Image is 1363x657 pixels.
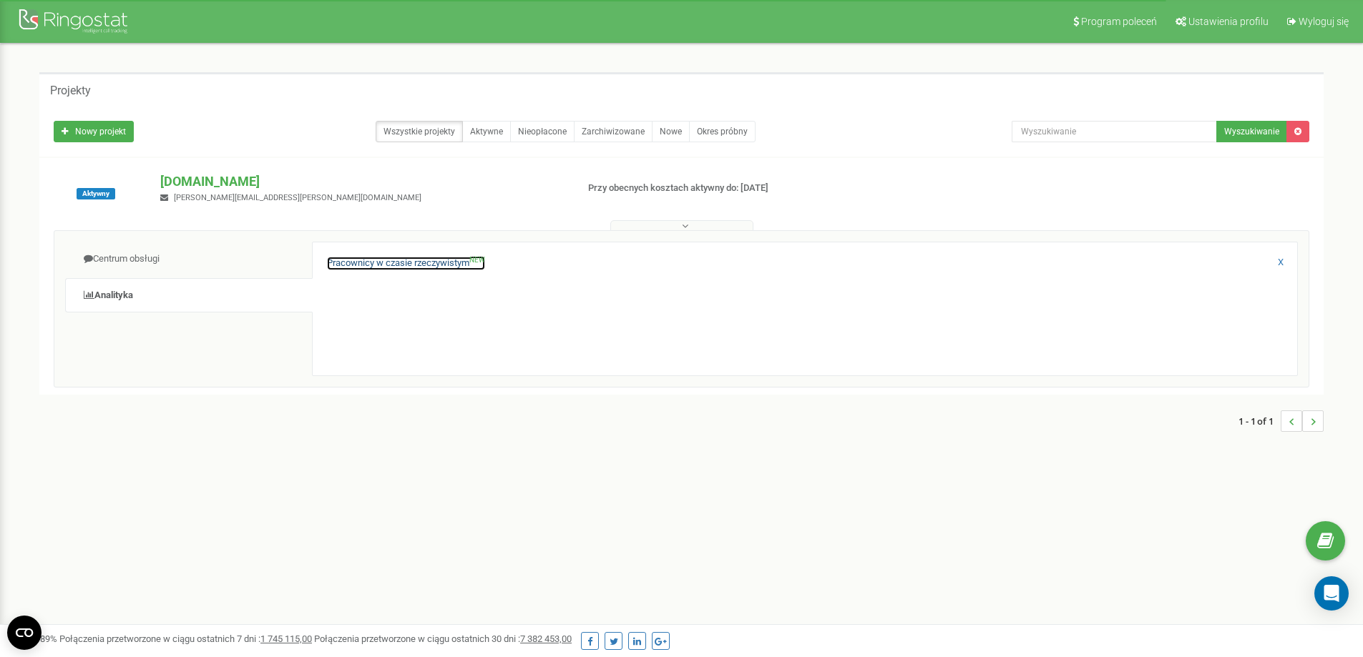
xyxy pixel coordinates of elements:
[588,182,886,195] p: Przy obecnych kosztach aktywny do: [DATE]
[1239,410,1281,432] span: 1 - 1 of 1
[1081,16,1157,27] span: Program poleceń
[510,121,575,142] a: Nieopłacone
[652,121,690,142] a: Nowe
[327,257,485,270] a: Pracownicy w czasie rzeczywistymNEW
[77,188,115,199] span: Aktywny
[1278,256,1284,270] a: X
[7,616,41,650] button: Open CMP widget
[1216,121,1287,142] button: Wyszukiwanie
[160,172,565,191] p: [DOMAIN_NAME]
[260,633,312,644] u: 1 745 115,00
[1239,396,1324,446] nav: ...
[54,121,134,142] a: Nowy projekt
[376,121,463,142] a: Wszystkie projekty
[574,121,653,142] a: Zarchiwizowane
[1012,121,1217,142] input: Wyszukiwanie
[314,633,572,644] span: Połączenia przetworzone w ciągu ostatnich 30 dni :
[1188,16,1269,27] span: Ustawienia profilu
[174,193,421,202] span: [PERSON_NAME][EMAIL_ADDRESS][PERSON_NAME][DOMAIN_NAME]
[462,121,511,142] a: Aktywne
[469,256,485,264] sup: NEW
[65,278,313,313] a: Analityka
[520,633,572,644] u: 7 382 453,00
[59,633,312,644] span: Połączenia przetworzone w ciągu ostatnich 7 dni :
[50,84,91,97] h5: Projekty
[65,242,313,277] a: Centrum obsługi
[1314,576,1349,611] div: Open Intercom Messenger
[1299,16,1349,27] span: Wyloguj się
[689,121,756,142] a: Okres próbny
